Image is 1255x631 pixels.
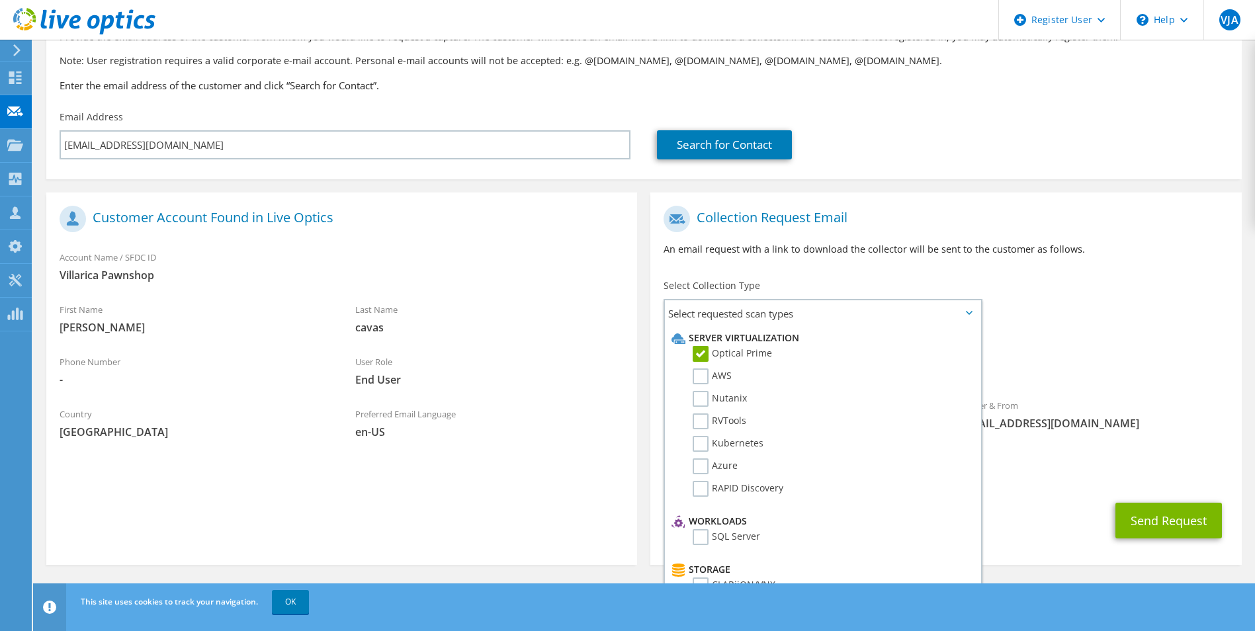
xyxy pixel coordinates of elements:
div: First Name [46,296,342,341]
h1: Collection Request Email [664,206,1221,232]
span: Villarica Pawnshop [60,268,624,282]
h1: Customer Account Found in Live Optics [60,206,617,232]
a: Search for Contact [657,130,792,159]
div: CC & Reply To [650,444,1241,489]
li: Storage [668,562,973,577]
div: Account Name / SFDC ID [46,243,637,289]
div: Requested Collections [650,332,1241,385]
span: cavas [355,320,625,335]
label: RAPID Discovery [693,481,783,497]
label: CLARiiON/VNX [693,577,775,593]
li: Server Virtualization [668,330,973,346]
label: Kubernetes [693,436,763,452]
span: Select requested scan types [665,300,980,327]
li: Workloads [668,513,973,529]
p: An email request with a link to download the collector will be sent to the customer as follows. [664,242,1228,257]
button: Send Request [1115,503,1222,538]
label: RVTools [693,413,746,429]
span: [EMAIL_ADDRESS][DOMAIN_NAME] [959,416,1229,431]
label: Optical Prime [693,346,772,362]
div: Preferred Email Language [342,400,638,446]
label: Email Address [60,110,123,124]
span: - [60,372,329,387]
div: User Role [342,348,638,394]
svg: \n [1137,14,1148,26]
div: Phone Number [46,348,342,394]
a: OK [272,590,309,614]
span: [PERSON_NAME] [60,320,329,335]
span: This site uses cookies to track your navigation. [81,596,258,607]
label: Nutanix [693,391,747,407]
label: SQL Server [693,529,760,545]
div: Sender & From [946,392,1242,437]
div: Last Name [342,296,638,341]
span: VJA [1219,9,1240,30]
span: End User [355,372,625,387]
label: AWS [693,368,732,384]
span: [GEOGRAPHIC_DATA] [60,425,329,439]
p: Note: User registration requires a valid corporate e-mail account. Personal e-mail accounts will ... [60,54,1229,68]
h3: Enter the email address of the customer and click “Search for Contact”. [60,78,1229,93]
label: Azure [693,458,738,474]
div: Country [46,400,342,446]
div: To [650,392,946,437]
span: en-US [355,425,625,439]
label: Select Collection Type [664,279,760,292]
